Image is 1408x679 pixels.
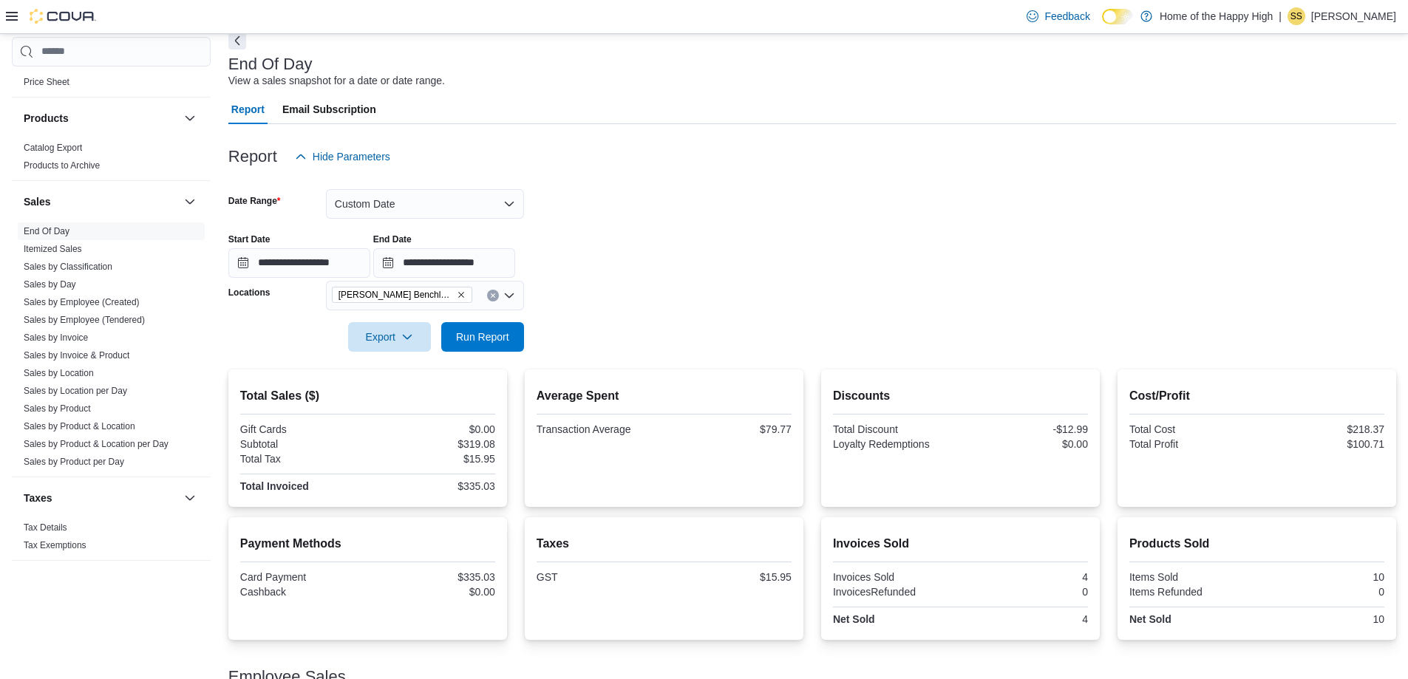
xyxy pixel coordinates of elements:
[228,73,445,89] div: View a sales snapshot for a date or date range.
[1279,7,1282,25] p: |
[228,248,370,278] input: Press the down key to open a popover containing a calendar.
[1129,423,1254,435] div: Total Cost
[240,387,495,405] h2: Total Sales ($)
[24,539,86,551] span: Tax Exemptions
[240,586,365,598] div: Cashback
[1160,7,1273,25] p: Home of the Happy High
[833,571,958,583] div: Invoices Sold
[667,423,792,435] div: $79.77
[326,189,524,219] button: Custom Date
[12,519,211,560] div: Taxes
[12,73,211,97] div: Pricing
[1259,571,1384,583] div: 10
[1288,7,1305,25] div: Suzanne Shutiak
[24,439,169,449] a: Sales by Product & Location per Day
[24,315,145,325] a: Sales by Employee (Tendered)
[456,330,509,344] span: Run Report
[24,385,127,397] span: Sales by Location per Day
[441,322,524,352] button: Run Report
[339,287,454,302] span: [PERSON_NAME] Benchlands - Fire & Flower
[181,109,199,127] button: Products
[1311,7,1396,25] p: [PERSON_NAME]
[240,535,495,553] h2: Payment Methods
[24,332,88,344] span: Sales by Invoice
[24,76,69,88] span: Price Sheet
[24,244,82,254] a: Itemized Sales
[833,535,1088,553] h2: Invoices Sold
[181,193,199,211] button: Sales
[487,290,499,301] button: Clear input
[1129,613,1171,625] strong: Net Sold
[537,387,792,405] h2: Average Spent
[231,95,265,124] span: Report
[24,111,178,126] button: Products
[24,349,129,361] span: Sales by Invoice & Product
[1102,9,1133,24] input: Dark Mode
[12,139,211,180] div: Products
[370,423,495,435] div: $0.00
[24,160,100,171] a: Products to Archive
[370,586,495,598] div: $0.00
[228,32,246,50] button: Next
[370,571,495,583] div: $335.03
[1021,1,1095,31] a: Feedback
[963,613,1088,625] div: 4
[1129,586,1254,598] div: Items Refunded
[24,403,91,414] a: Sales by Product
[833,586,958,598] div: InvoicesRefunded
[537,535,792,553] h2: Taxes
[370,480,495,492] div: $335.03
[181,489,199,507] button: Taxes
[370,453,495,465] div: $15.95
[228,148,277,166] h3: Report
[24,297,140,307] a: Sales by Employee (Created)
[228,287,271,298] label: Locations
[373,233,412,245] label: End Date
[24,368,94,378] a: Sales by Location
[24,226,69,236] a: End Of Day
[1129,387,1384,405] h2: Cost/Profit
[24,279,76,290] a: Sales by Day
[30,9,96,24] img: Cova
[24,194,51,209] h3: Sales
[373,248,515,278] input: Press the down key to open a popover containing a calendar.
[963,571,1088,583] div: 4
[1259,438,1384,450] div: $100.71
[963,586,1088,598] div: 0
[240,423,365,435] div: Gift Cards
[24,111,69,126] h3: Products
[24,225,69,237] span: End Of Day
[503,290,515,301] button: Open list of options
[24,160,100,171] span: Products to Archive
[24,522,67,533] a: Tax Details
[24,438,169,450] span: Sales by Product & Location per Day
[240,453,365,465] div: Total Tax
[457,290,466,299] button: Remove Hinton - Hinton Benchlands - Fire & Flower from selection in this group
[1129,438,1254,450] div: Total Profit
[24,77,69,87] a: Price Sheet
[537,423,662,435] div: Transaction Average
[357,322,422,352] span: Export
[1044,9,1089,24] span: Feedback
[1129,535,1384,553] h2: Products Sold
[1129,571,1254,583] div: Items Sold
[24,143,82,153] a: Catalog Export
[1259,613,1384,625] div: 10
[240,438,365,450] div: Subtotal
[370,438,495,450] div: $319.08
[228,195,281,207] label: Date Range
[24,491,178,505] button: Taxes
[24,261,112,273] span: Sales by Classification
[833,613,875,625] strong: Net Sold
[833,387,1088,405] h2: Discounts
[24,421,135,431] a: Sales by Product & Location
[24,142,82,154] span: Catalog Export
[240,480,309,492] strong: Total Invoiced
[24,262,112,272] a: Sales by Classification
[1259,586,1384,598] div: 0
[228,233,271,245] label: Start Date
[24,332,88,343] a: Sales by Invoice
[1290,7,1302,25] span: SS
[963,423,1088,435] div: -$12.99
[24,491,52,505] h3: Taxes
